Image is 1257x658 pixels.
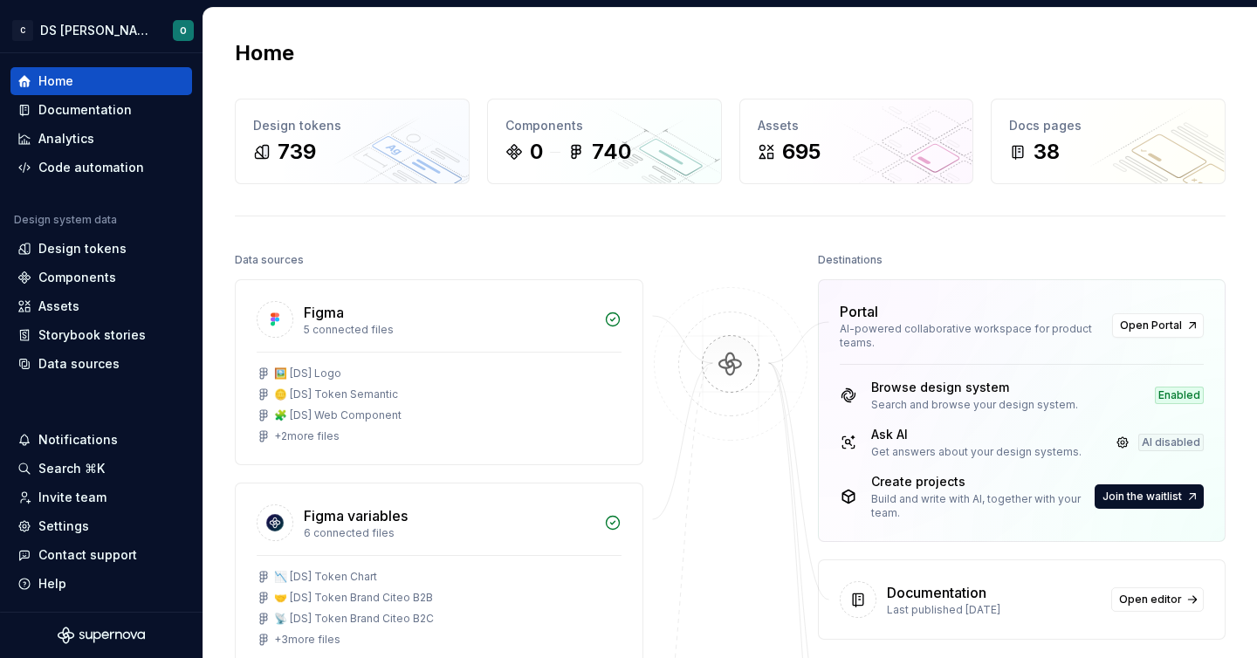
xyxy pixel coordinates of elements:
div: Ask AI [871,426,1082,443]
span: Open editor [1119,593,1182,607]
a: Code automation [10,154,192,182]
div: Get answers about your design systems. [871,445,1082,459]
a: Assets695 [739,99,974,184]
a: Settings [10,512,192,540]
div: Enabled [1155,387,1204,404]
div: Assets [38,298,79,315]
div: Design system data [14,213,117,227]
div: AI disabled [1138,434,1204,451]
div: Build and write with AI, together with your team. [871,492,1092,520]
button: Search ⌘K [10,455,192,483]
div: Components [38,269,116,286]
a: Open Portal [1112,313,1204,338]
div: 740 [592,138,631,166]
button: CDS [PERSON_NAME]O [3,11,199,49]
button: Join the waitlist [1095,484,1204,509]
div: Invite team [38,489,106,506]
a: Open editor [1111,587,1204,612]
div: Contact support [38,546,137,564]
a: Components0740 [487,99,722,184]
div: 5 connected files [304,323,594,337]
div: Documentation [887,582,986,603]
div: 🪙 [DS] Token Semantic [274,387,398,401]
div: Figma variables [304,505,408,526]
div: 🤝 [DS] Token Brand Citeo B2B [274,591,433,605]
svg: Supernova Logo [58,627,145,644]
div: Components [505,117,704,134]
a: Docs pages38 [991,99,1226,184]
a: Figma5 connected files🖼️ [DS] Logo🪙 [DS] Token Semantic🧩 [DS] Web Component+2more files [235,279,643,465]
div: Documentation [38,101,132,119]
a: Data sources [10,350,192,378]
a: Documentation [10,96,192,124]
div: Docs pages [1009,117,1207,134]
button: Help [10,570,192,598]
div: Design tokens [253,117,451,134]
div: Browse design system [871,379,1078,396]
div: Design tokens [38,240,127,257]
div: Portal [840,301,878,322]
a: Invite team [10,483,192,511]
div: Home [38,72,73,90]
span: Open Portal [1120,319,1182,332]
div: Search ⌘K [38,460,105,477]
div: 6 connected files [304,526,594,540]
a: Design tokens [10,235,192,263]
button: Contact support [10,541,192,569]
div: Figma [304,302,344,323]
div: 695 [782,138,821,166]
button: Notifications [10,426,192,454]
div: DS [PERSON_NAME] [40,22,152,39]
h2: Home [235,39,294,67]
div: Analytics [38,130,94,147]
div: Code automation [38,159,144,176]
div: Create projects [871,473,1092,490]
div: Data sources [235,248,304,272]
div: Help [38,575,66,593]
div: + 2 more files [274,429,340,443]
div: Data sources [38,355,120,373]
div: C [12,20,33,41]
div: AI-powered collaborative workspace for product teams. [840,322,1102,350]
a: Assets [10,292,192,320]
div: Settings [38,517,89,535]
span: Join the waitlist [1102,490,1182,504]
div: 38 [1034,138,1060,166]
div: Last published [DATE] [887,603,1102,617]
div: 📡 [DS] Token Brand Citeo B2C [274,612,434,626]
a: Analytics [10,125,192,153]
div: O [180,24,187,38]
a: Design tokens739 [235,99,470,184]
div: Destinations [818,248,883,272]
a: Components [10,264,192,291]
div: Notifications [38,431,118,449]
div: 🧩 [DS] Web Component [274,408,402,422]
div: Assets [758,117,956,134]
div: 0 [530,138,543,166]
div: 739 [278,138,316,166]
div: + 3 more files [274,633,340,647]
a: Home [10,67,192,95]
a: Storybook stories [10,321,192,349]
div: 📉 [DS] Token Chart [274,570,377,584]
div: Search and browse your design system. [871,398,1078,412]
div: 🖼️ [DS] Logo [274,367,341,380]
div: Storybook stories [38,326,146,344]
